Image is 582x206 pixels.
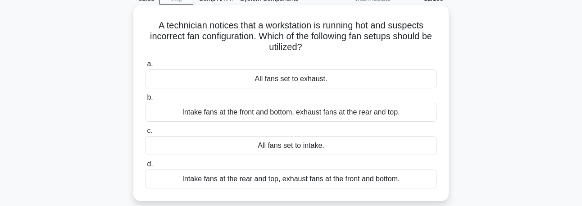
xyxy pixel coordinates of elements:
[147,160,153,168] span: d.
[145,103,437,122] div: Intake fans at the front and bottom, exhaust fans at the rear and top.
[147,93,153,101] span: b.
[147,127,152,134] span: c.
[147,60,153,68] span: a.
[144,20,438,53] h5: A technician notices that a workstation is running hot and suspects incorrect fan configuration. ...
[145,169,437,188] div: Intake fans at the rear and top, exhaust fans at the front and bottom.
[145,69,437,88] div: All fans set to exhaust.
[145,136,437,155] div: All fans set to intake.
